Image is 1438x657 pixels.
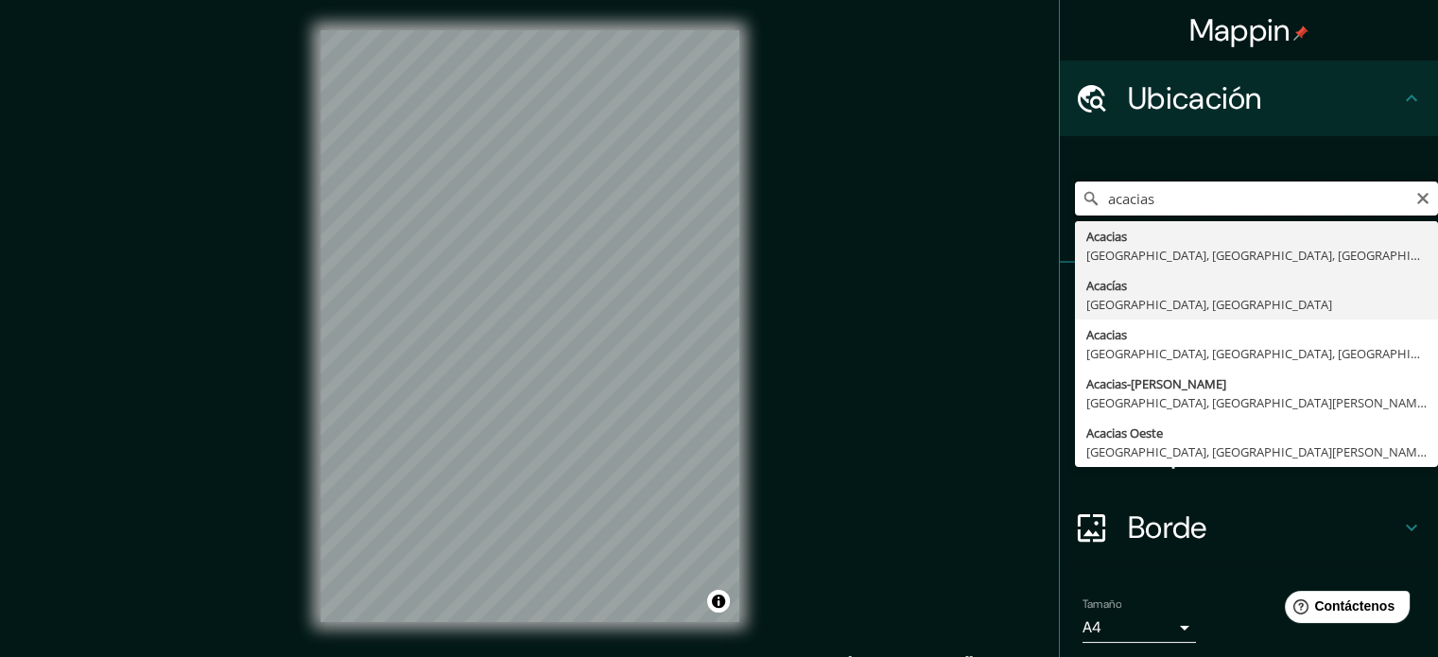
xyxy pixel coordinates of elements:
[1128,78,1262,118] font: Ubicación
[1086,375,1226,392] font: Acacias-[PERSON_NAME]
[1128,508,1207,547] font: Borde
[1060,414,1438,490] div: Disposición
[1075,182,1438,216] input: Elige tu ciudad o zona
[1086,228,1127,245] font: Acacias
[1086,296,1332,313] font: [GEOGRAPHIC_DATA], [GEOGRAPHIC_DATA]
[321,30,739,622] canvas: Mapa
[1060,263,1438,338] div: Patas
[1189,10,1291,50] font: Mappin
[1270,583,1417,636] iframe: Lanzador de widgets de ayuda
[1083,596,1121,612] font: Tamaño
[1083,617,1101,637] font: A4
[1086,424,1163,441] font: Acacias Oeste
[1086,326,1127,343] font: Acacias
[1060,490,1438,565] div: Borde
[1083,613,1196,643] div: A4
[1293,26,1308,41] img: pin-icon.png
[1415,188,1430,206] button: Claro
[1086,277,1127,294] font: Acacías
[1060,338,1438,414] div: Estilo
[707,590,730,613] button: Activar o desactivar atribución
[1060,61,1438,136] div: Ubicación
